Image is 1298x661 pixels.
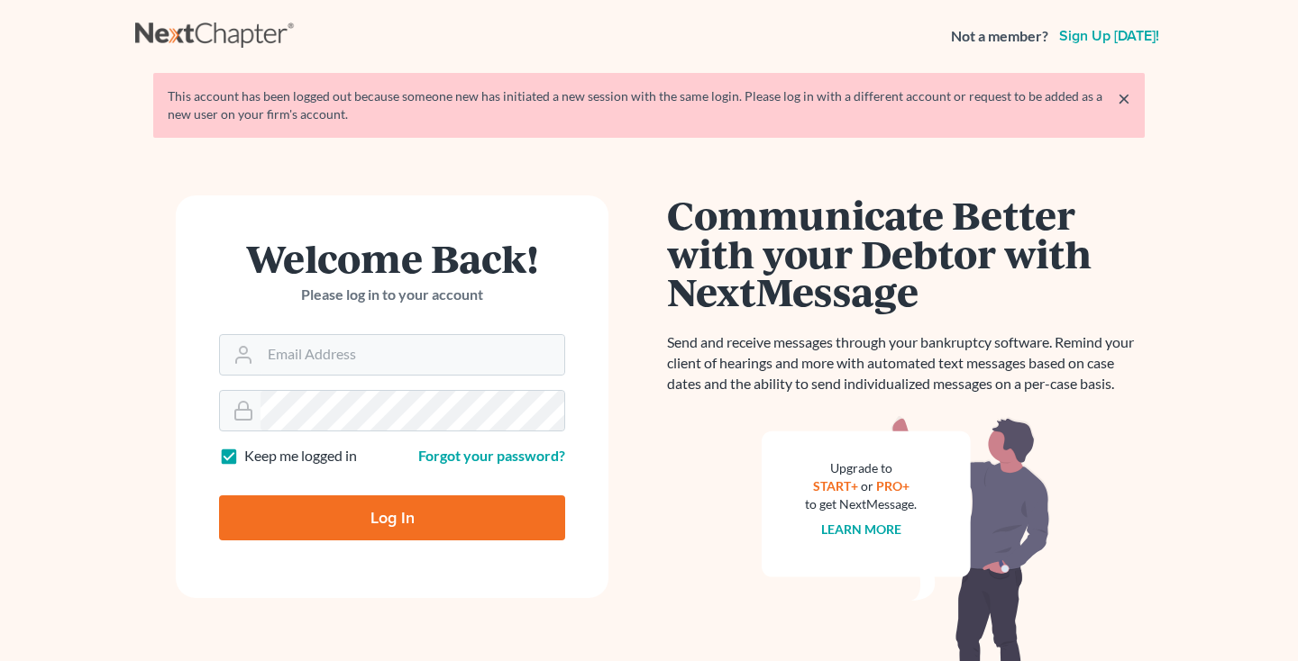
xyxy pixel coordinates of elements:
[876,478,910,493] a: PRO+
[1118,87,1130,109] a: ×
[418,447,565,464] a: Forgot your password?
[805,459,917,477] div: Upgrade to
[219,495,565,540] input: Log In
[168,87,1130,123] div: This account has been logged out because someone new has initiated a new session with the same lo...
[813,478,858,493] a: START+
[667,332,1145,394] p: Send and receive messages through your bankruptcy software. Remind your client of hearings and mo...
[261,335,564,375] input: Email Address
[219,239,565,277] h1: Welcome Back!
[667,195,1145,311] h1: Communicate Better with your Debtor with NextMessage
[861,478,873,493] span: or
[244,446,357,466] label: Keep me logged in
[821,521,901,537] a: Learn more
[951,26,1048,47] strong: Not a member?
[805,495,917,513] div: to get NextMessage.
[1056,29,1163,43] a: Sign up [DATE]!
[219,285,565,305] p: Please log in to your account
